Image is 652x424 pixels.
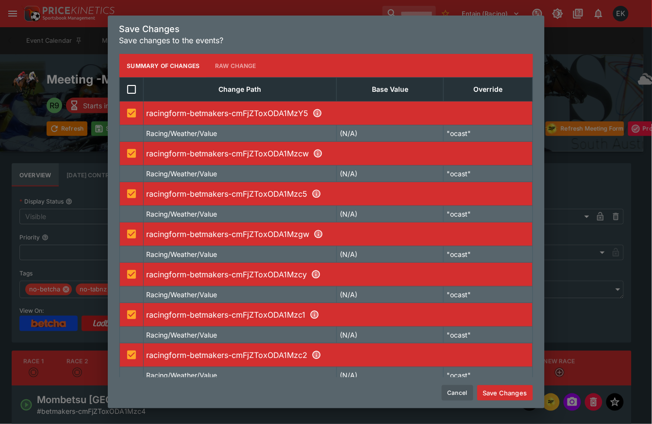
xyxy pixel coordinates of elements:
td: (N/A) [336,287,444,303]
td: "ocast" [444,246,533,263]
p: racingform-betmakers-cmFjZToxODA1Mzc5 [147,188,530,200]
p: racingform-betmakers-cmFjZToxODA1MzY5 [147,107,530,119]
svg: R3 - Mombetsu Japan C4 [312,189,321,199]
th: Change Path [143,78,336,102]
p: Racing/Weather/Value [147,330,217,340]
p: racingform-betmakers-cmFjZToxODA1Mzcy [147,269,530,280]
p: Racing/Weather/Value [147,289,217,300]
p: racingform-betmakers-cmFjZToxODA1Mzc2 [147,349,530,361]
svg: R2 - Mombetsu Japan 2Yo [313,149,323,158]
p: racingform-betmakers-cmFjZToxODA1Mzc1 [147,309,530,321]
td: (N/A) [336,206,444,222]
button: Raw Change [207,54,264,77]
td: (N/A) [336,367,444,384]
button: Summary of Changes [119,54,208,77]
th: Override [444,78,533,102]
p: Racing/Weather/Value [147,209,217,219]
p: racingform-betmakers-cmFjZToxODA1Mzgw [147,228,530,240]
svg: R5 - Mombetsu Japan C4 [311,270,321,279]
td: "ocast" [444,166,533,182]
p: racingform-betmakers-cmFjZToxODA1Mzcw [147,148,530,159]
p: Save changes to the events? [119,34,533,46]
td: "ocast" [444,206,533,222]
p: Racing/Weather/Value [147,169,217,179]
td: "ocast" [444,287,533,303]
svg: R4 - Mombetsu Japan C4 [314,229,323,239]
td: "ocast" [444,327,533,343]
p: Racing/Weather/Value [147,370,217,380]
td: "ocast" [444,367,533,384]
p: Racing/Weather/Value [147,249,217,259]
td: (N/A) [336,246,444,263]
button: Save Changes [477,385,533,401]
td: (N/A) [336,327,444,343]
td: (N/A) [336,166,444,182]
td: "ocast" [444,125,533,142]
svg: R1 - Mombetsu Japan 2Yo [313,108,322,118]
button: Cancel [442,385,473,401]
p: Racing/Weather/Value [147,128,217,138]
th: Base Value [336,78,444,102]
svg: R6 - Mombetsu Japan C4 [310,310,319,320]
td: (N/A) [336,125,444,142]
svg: R7 - Mombetsu Japan C3 [312,350,321,360]
h5: Save Changes [119,23,533,34]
